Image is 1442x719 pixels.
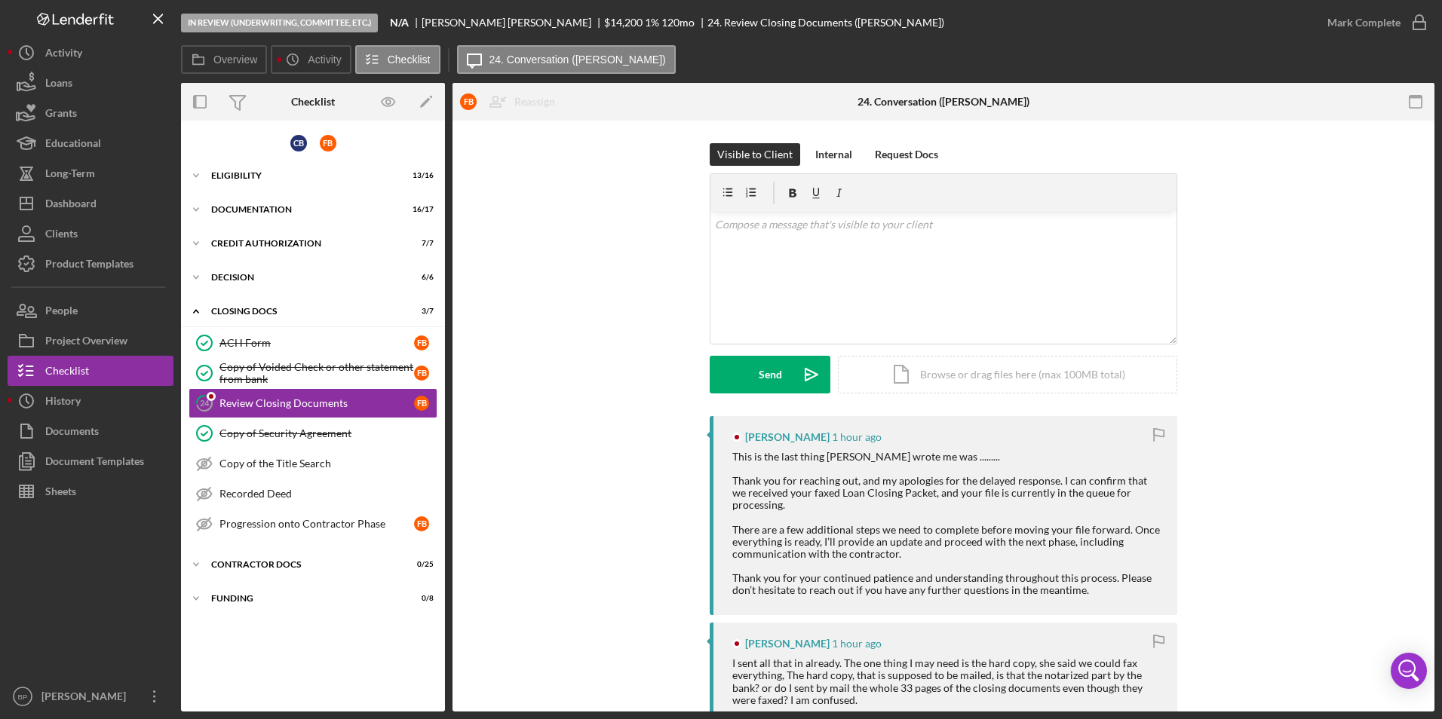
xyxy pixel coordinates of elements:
[45,128,101,162] div: Educational
[213,54,257,66] label: Overview
[514,87,555,117] div: Reassign
[45,38,82,72] div: Activity
[45,326,127,359] div: Project Overview
[45,219,78,252] div: Clients
[45,188,97,222] div: Dashboard
[407,594,434,603] div: 0 / 8
[710,143,800,166] button: Visible to Client
[1391,653,1427,689] div: Open Intercom Messenger
[858,96,1029,108] div: 24. Conversation ([PERSON_NAME])
[407,205,434,214] div: 16 / 17
[8,38,173,68] button: Activity
[8,68,173,98] a: Loans
[211,239,396,248] div: CREDIT AUTHORIZATION
[8,295,173,326] button: People
[189,448,437,479] a: Copy of the Title Search
[1327,8,1401,38] div: Mark Complete
[219,457,437,470] div: Copy of the Title Search
[489,54,666,66] label: 24. Conversation ([PERSON_NAME])
[832,638,882,650] time: 2025-09-24 19:25
[290,135,307,151] div: C B
[407,239,434,248] div: 7 / 7
[645,17,659,29] div: 1 %
[211,205,396,214] div: Documentation
[732,657,1162,705] div: I sent all that in already. The one thing I may need is the hard copy, she said we could fax ever...
[45,295,78,329] div: People
[18,693,28,701] text: BP
[745,431,830,443] div: [PERSON_NAME]
[189,328,437,358] a: ACH FormFB
[219,427,437,439] div: Copy of Security Agreement
[211,560,396,569] div: Contractor Docs
[219,518,414,530] div: Progression onto Contractor Phase
[38,681,136,715] div: [PERSON_NAME]
[8,476,173,506] button: Sheets
[271,45,351,74] button: Activity
[407,273,434,282] div: 6 / 6
[453,87,570,117] button: FBReassign
[710,356,830,393] button: Send
[8,681,173,711] button: BP[PERSON_NAME]
[320,135,336,151] div: F B
[759,356,782,393] div: Send
[189,509,437,539] a: Progression onto Contractor PhaseFB
[291,96,335,108] div: Checklist
[219,337,414,349] div: ACH Form
[45,386,81,420] div: History
[460,93,477,110] div: F B
[717,143,793,166] div: Visible to Client
[8,188,173,219] button: Dashboard
[414,366,429,381] div: F B
[875,143,938,166] div: Request Docs
[661,17,695,29] div: 120 mo
[1312,8,1434,38] button: Mark Complete
[407,171,434,180] div: 13 / 16
[745,638,830,650] div: [PERSON_NAME]
[8,416,173,446] button: Documents
[407,560,434,569] div: 0 / 25
[181,45,267,74] button: Overview
[355,45,440,74] button: Checklist
[8,386,173,416] button: History
[189,388,437,418] a: 24Review Closing DocumentsFB
[8,128,173,158] button: Educational
[211,307,396,316] div: CLOSING DOCS
[189,479,437,509] a: Recorded Deed
[8,446,173,476] button: Document Templates
[219,361,414,385] div: Copy of Voided Check or other statement from bank
[414,396,429,411] div: F B
[457,45,676,74] button: 24. Conversation ([PERSON_NAME])
[45,249,133,283] div: Product Templates
[189,358,437,388] a: Copy of Voided Check or other statement from bankFB
[707,17,944,29] div: 24. Review Closing Documents ([PERSON_NAME])
[390,17,409,29] b: N/A
[8,98,173,128] button: Grants
[8,326,173,356] button: Project Overview
[414,335,429,350] div: F B
[181,14,378,32] div: In Review (Underwriting, Committee, Etc.)
[832,431,882,443] time: 2025-09-24 19:27
[45,416,99,450] div: Documents
[200,398,210,408] tspan: 24
[211,273,396,282] div: Decision
[189,418,437,448] a: Copy of Security Agreement
[422,17,604,29] div: [PERSON_NAME] [PERSON_NAME]
[8,356,173,386] a: Checklist
[219,397,414,409] div: Review Closing Documents
[8,219,173,249] button: Clients
[45,356,89,390] div: Checklist
[808,143,860,166] button: Internal
[45,476,76,510] div: Sheets
[8,158,173,188] a: Long-Term
[219,488,437,500] div: Recorded Deed
[815,143,852,166] div: Internal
